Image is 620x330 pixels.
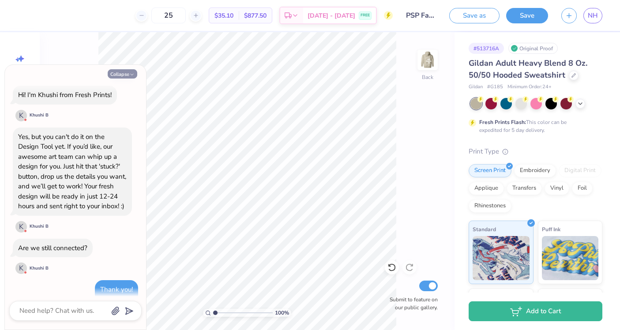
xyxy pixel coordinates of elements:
div: Print Type [469,146,602,157]
div: Screen Print [469,164,511,177]
img: Standard [473,236,530,280]
div: Khushi B [30,112,49,119]
img: Back [419,51,436,69]
span: Gildan [469,83,483,91]
div: Applique [469,182,504,195]
div: Transfers [507,182,542,195]
span: Minimum Order: 24 + [507,83,552,91]
label: Submit to feature on our public gallery. [385,296,438,311]
span: Gildan Adult Heavy Blend 8 Oz. 50/50 Hooded Sweatshirt [469,58,587,80]
div: Embroidery [514,164,556,177]
button: Collapse [108,69,137,79]
div: K [15,110,27,121]
button: Add to Cart [469,301,602,321]
span: # G185 [487,83,503,91]
div: Khushi B [30,223,49,230]
div: K [15,221,27,232]
div: Khushi B [30,265,49,272]
span: $35.10 [214,11,233,20]
div: This color can be expedited for 5 day delivery. [479,118,588,134]
div: Are we still connected? [18,244,87,252]
span: FREE [361,12,370,19]
span: $877.50 [244,11,267,20]
div: Digital Print [559,164,601,177]
div: Foil [572,182,593,195]
button: Save [506,8,548,23]
a: NH [583,8,602,23]
input: – – [151,7,186,23]
button: Save as [449,8,500,23]
div: Yes, but you can't do it on the Design Tool yet. If you’d like, our awesome art team can whip up ... [18,132,126,211]
div: Hi! I'm Khushi from Fresh Prints! [18,90,112,99]
div: K [15,262,27,274]
span: Puff Ink [542,225,560,234]
img: Puff Ink [542,236,599,280]
div: Vinyl [545,182,569,195]
div: # 513716A [469,43,504,54]
span: NH [588,11,598,21]
input: Untitled Design [399,7,443,24]
span: 100 % [275,309,289,317]
div: Original Proof [508,43,558,54]
div: Rhinestones [469,199,511,213]
span: [DATE] - [DATE] [308,11,355,20]
strong: Fresh Prints Flash: [479,119,526,126]
div: Back [422,73,433,81]
div: Thank you! [100,285,133,294]
span: Standard [473,225,496,234]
